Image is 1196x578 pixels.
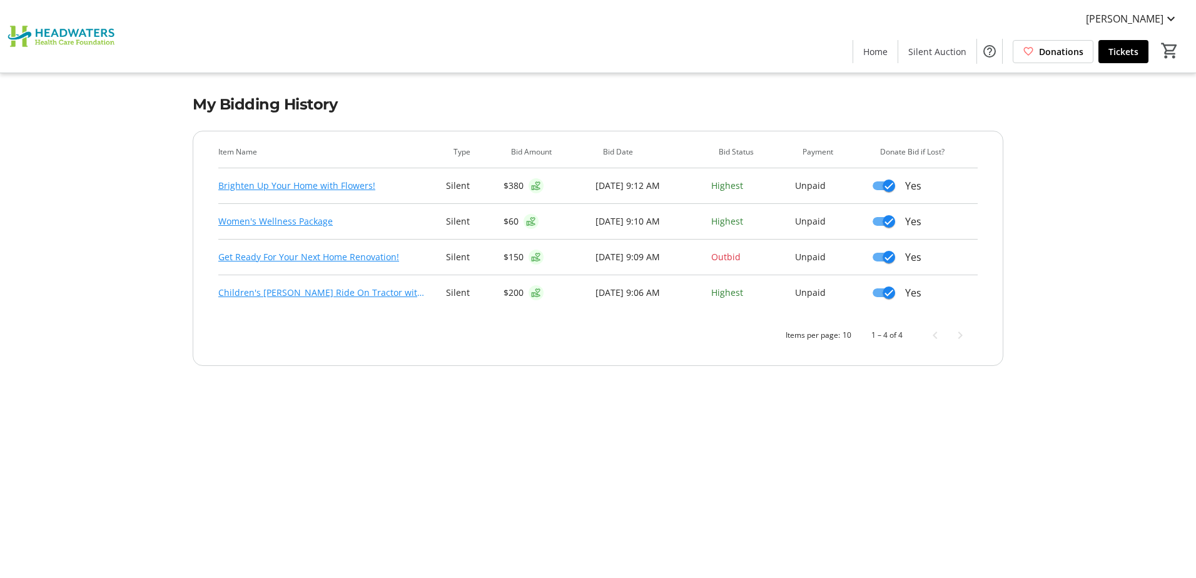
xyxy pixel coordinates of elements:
td: Unpaid [795,168,873,204]
span: Donations [1039,45,1083,58]
span: Outbid [711,251,741,263]
button: [PERSON_NAME] [1076,9,1188,29]
a: Donations [1013,40,1093,63]
a: Home [853,40,898,63]
th: Bid Amount [504,146,595,168]
div: $200 [504,285,580,300]
div: 10 [843,330,851,341]
td: Silent [446,240,504,275]
button: Cart [1158,39,1181,62]
td: Unpaid [795,275,873,311]
th: Item Name [218,146,446,168]
td: Unpaid [795,204,873,240]
label: Yes [895,214,921,229]
a: Brighten Up Your Home with Flowers! [218,178,375,193]
a: Get Ready For Your Next Home Renovation! [218,250,399,265]
span: Tickets [1108,45,1138,58]
button: Previous page [923,323,948,348]
td: [DATE] 9:09 AM [595,240,711,275]
a: Tickets [1098,40,1148,63]
span: Silent Auction [908,45,966,58]
a: Silent Auction [898,40,976,63]
th: Payment [795,146,873,168]
div: $60 [504,214,580,229]
td: [DATE] 9:12 AM [595,168,711,204]
span: [PERSON_NAME] [1086,11,1163,26]
img: Headwaters Health Care Foundation's Logo [8,5,119,68]
td: [DATE] 9:06 AM [595,275,711,311]
a: Children's [PERSON_NAME] Ride On Tractor with Trailer [218,285,426,300]
button: Help [977,39,1002,64]
td: Unpaid [795,240,873,275]
a: Women's Wellness Package [218,214,333,229]
button: Next page [948,323,973,348]
div: $150 [504,250,580,265]
th: Bid Date [595,146,711,168]
label: Yes [895,178,921,193]
td: Silent [446,168,504,204]
div: Items per page: [786,330,840,341]
span: Highest [711,215,743,227]
td: Silent [446,204,504,240]
div: 1 – 4 of 4 [871,330,903,341]
th: Donate Bid if Lost? [873,146,978,168]
div: $380 [504,178,580,193]
span: Home [863,45,888,58]
td: Silent [446,275,504,311]
label: Yes [895,250,921,265]
h2: My Bidding History [193,93,1003,116]
span: Highest [711,286,743,298]
label: Yes [895,285,921,300]
td: [DATE] 9:10 AM [595,204,711,240]
span: Highest [711,180,743,191]
th: Bid Status [711,146,795,168]
mat-paginator: Select page of your bid history [218,320,978,350]
th: Type [446,146,504,168]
